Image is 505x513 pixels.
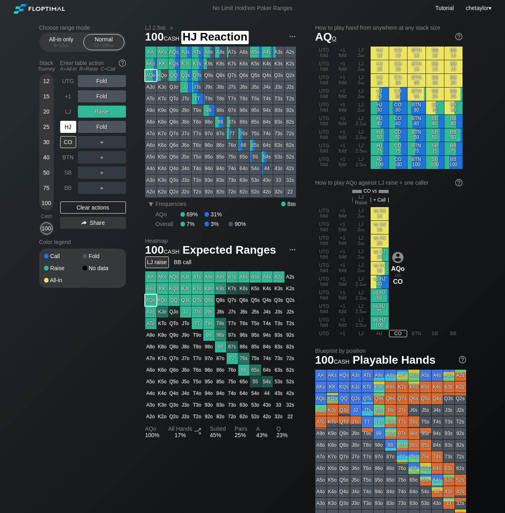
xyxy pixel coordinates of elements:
[352,101,370,114] div: LJ 2
[315,60,333,73] div: UTG fold
[168,70,180,81] div: QQ
[444,101,462,114] div: BB 30
[371,74,389,87] div: HJ 20
[41,136,53,148] div: 30
[334,128,352,142] div: +1 fold
[157,116,168,128] div: K8o
[334,74,352,87] div: +1 fold
[426,142,444,155] div: SB 75
[435,5,454,11] a: Tutorial
[238,163,249,174] div: 64o
[444,128,462,142] div: BB 50
[215,151,226,163] div: 85o
[238,128,249,139] div: 76s
[203,116,215,128] div: 98o
[168,105,180,116] div: Q9o
[157,81,168,93] div: KJo
[238,151,249,163] div: 65o
[203,70,215,81] div: Q9s
[408,47,426,60] div: BTN 12
[466,5,489,11] span: chetaylor
[180,81,191,93] div: JJ
[262,47,273,58] div: A4s
[262,163,273,174] div: 44
[334,142,352,155] div: +1 fold
[180,93,191,104] div: JTo
[45,43,78,48] div: 5 – 12
[180,128,191,139] div: J7o
[250,116,261,128] div: 85s
[157,105,168,116] div: K9o
[168,163,180,174] div: Q4o
[362,148,367,154] span: bb
[454,178,463,187] img: help.32db89a4.svg
[192,128,203,139] div: T7o
[227,140,238,151] div: 76o
[352,115,370,128] div: LJ 2.1
[273,47,284,58] div: A3s
[215,93,226,104] div: T8s
[78,167,126,179] div: ＋
[315,101,333,114] div: UTG fold
[334,88,352,101] div: +1 fold
[227,47,238,58] div: A7s
[78,90,126,102] div: Fold
[352,88,370,101] div: LJ 2
[164,33,179,42] span: cash
[215,163,226,174] div: 84o
[145,58,156,69] div: AKo
[145,93,156,104] div: ATo
[180,116,191,128] div: J8o
[273,81,284,93] div: J3s
[408,88,426,101] div: BTN 25
[145,105,156,116] div: A9o
[371,47,389,60] div: HJ 12
[44,277,83,283] div: All-in
[315,142,333,155] div: UTG fold
[180,105,191,116] div: J9o
[227,116,238,128] div: 87s
[426,88,444,101] div: SB 25
[180,70,191,81] div: QJs
[371,88,389,101] div: HJ 25
[273,140,284,151] div: 63s
[41,222,53,234] div: 100
[60,151,76,163] div: BTN
[44,253,83,259] div: Call
[426,74,444,87] div: SB 20
[285,140,296,151] div: 62s
[203,58,215,69] div: K9s
[288,245,297,254] img: ellipsis.fd386fe8.svg
[78,121,126,133] div: Fold
[285,105,296,116] div: 92s
[215,105,226,116] div: 98s
[145,128,156,139] div: A7o
[426,156,444,169] div: SB 100
[315,88,333,101] div: UTG fold
[168,175,180,186] div: Q3o
[371,128,389,142] div: HJ 50
[192,175,203,186] div: T3o
[371,142,389,155] div: HJ 75
[444,60,462,73] div: BB 15
[168,151,180,163] div: Q5o
[238,81,249,93] div: J6s
[285,93,296,104] div: T2s
[41,151,53,163] div: 40
[145,151,156,163] div: A5o
[145,70,156,81] div: AQo
[192,163,203,174] div: T4o
[464,4,492,12] div: ▾
[145,81,156,93] div: AJo
[157,93,168,104] div: KTo
[192,151,203,163] div: T5o
[262,175,273,186] div: 43o
[408,60,426,73] div: BTN 15
[203,151,215,163] div: 95o
[315,74,333,87] div: UTG fold
[389,101,407,114] div: CO 30
[285,163,296,174] div: 42s
[157,140,168,151] div: K6o
[145,140,156,151] div: A6o
[238,105,249,116] div: 96s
